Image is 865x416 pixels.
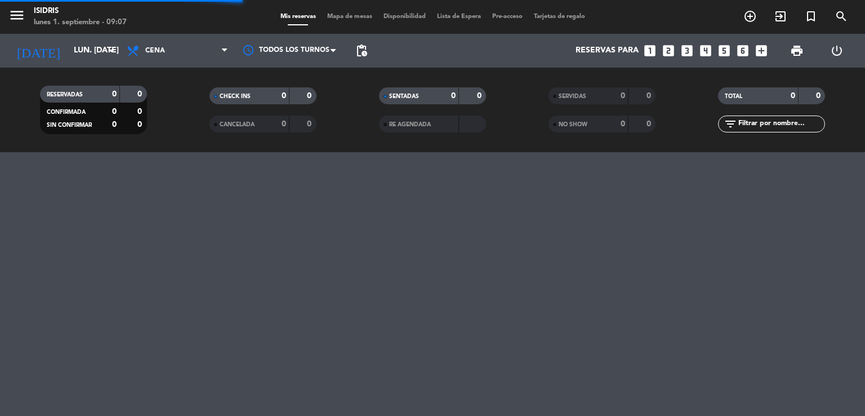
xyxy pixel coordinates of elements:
i: arrow_drop_down [105,44,118,57]
div: isidris [34,6,127,17]
span: Pre-acceso [487,14,528,20]
i: looks_3 [680,43,694,58]
span: Disponibilidad [378,14,431,20]
strong: 0 [137,108,144,116]
strong: 0 [816,92,823,100]
i: [DATE] [8,38,68,63]
strong: 0 [621,92,625,100]
span: Mapa de mesas [322,14,378,20]
span: RE AGENDADA [389,122,431,127]
strong: 0 [112,108,117,116]
i: filter_list [724,117,737,131]
span: NO SHOW [559,122,587,127]
strong: 0 [791,92,795,100]
strong: 0 [307,92,314,100]
span: Tarjetas de regalo [528,14,591,20]
span: Reservas para [576,46,639,55]
span: CHECK INS [220,94,251,99]
i: power_settings_new [830,44,844,57]
strong: 0 [621,120,625,128]
strong: 0 [282,120,286,128]
i: menu [8,7,25,24]
i: add_box [754,43,769,58]
strong: 0 [646,120,653,128]
i: looks_two [661,43,676,58]
span: Mis reservas [275,14,322,20]
i: looks_6 [735,43,750,58]
i: looks_5 [717,43,732,58]
strong: 0 [646,92,653,100]
span: TOTAL [725,94,742,99]
strong: 0 [112,121,117,129]
span: CANCELADA [220,122,255,127]
input: Filtrar por nombre... [737,118,824,130]
span: Cena [145,47,165,55]
span: SERVIDAS [559,94,586,99]
button: menu [8,7,25,28]
strong: 0 [307,120,314,128]
span: print [790,44,804,57]
i: exit_to_app [774,10,787,23]
span: SIN CONFIRMAR [47,122,92,128]
strong: 0 [451,92,456,100]
strong: 0 [282,92,286,100]
strong: 0 [137,90,144,98]
span: pending_actions [355,44,368,57]
strong: 0 [137,121,144,129]
span: RESERVADAS [47,92,83,98]
i: looks_one [643,43,657,58]
span: SENTADAS [389,94,419,99]
div: LOG OUT [817,34,857,68]
strong: 0 [477,92,484,100]
span: CONFIRMADA [47,109,86,115]
i: add_circle_outline [743,10,757,23]
span: Lista de Espera [431,14,487,20]
i: turned_in_not [804,10,818,23]
strong: 0 [112,90,117,98]
div: lunes 1. septiembre - 09:07 [34,17,127,28]
i: looks_4 [698,43,713,58]
i: search [835,10,848,23]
